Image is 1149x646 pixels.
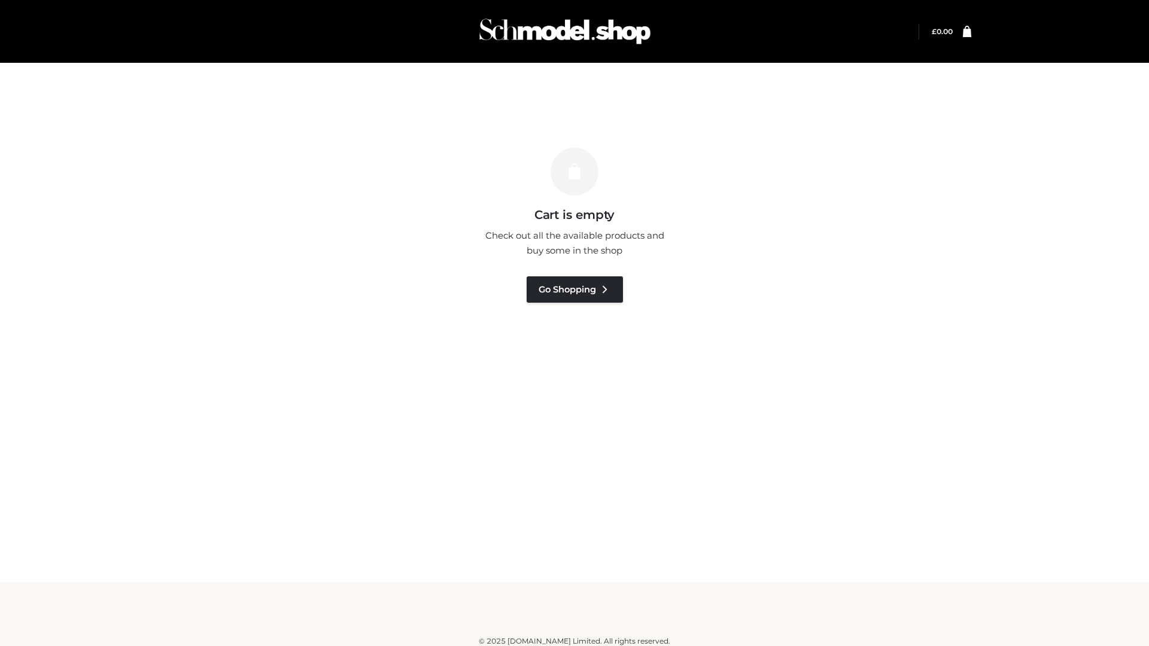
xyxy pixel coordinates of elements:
[932,27,953,36] a: £0.00
[479,228,670,258] p: Check out all the available products and buy some in the shop
[932,27,953,36] bdi: 0.00
[205,208,944,222] h3: Cart is empty
[932,27,937,36] span: £
[527,276,623,303] a: Go Shopping
[475,8,655,55] img: Schmodel Admin 964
